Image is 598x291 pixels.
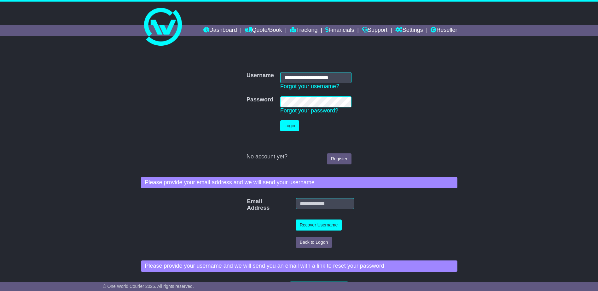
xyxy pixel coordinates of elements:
button: Back to Logon [296,237,332,248]
div: Please provide your username and we will send you an email with a link to reset your password [141,260,457,272]
a: Support [362,25,387,36]
a: Financials [325,25,354,36]
button: Login [280,120,299,131]
label: Username [250,282,258,288]
a: Tracking [290,25,317,36]
label: Email Address [244,198,255,212]
a: Reseller [431,25,457,36]
label: Username [247,72,274,79]
div: Please provide your email address and we will send your username [141,177,457,188]
button: Recover Username [296,220,342,231]
a: Forgot your password? [280,107,338,114]
a: Dashboard [203,25,237,36]
div: No account yet? [247,153,351,160]
span: © One World Courier 2025. All rights reserved. [103,284,194,289]
a: Settings [395,25,423,36]
a: Register [327,153,351,164]
a: Quote/Book [245,25,282,36]
a: Forgot your username? [280,83,339,89]
label: Password [247,96,273,103]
